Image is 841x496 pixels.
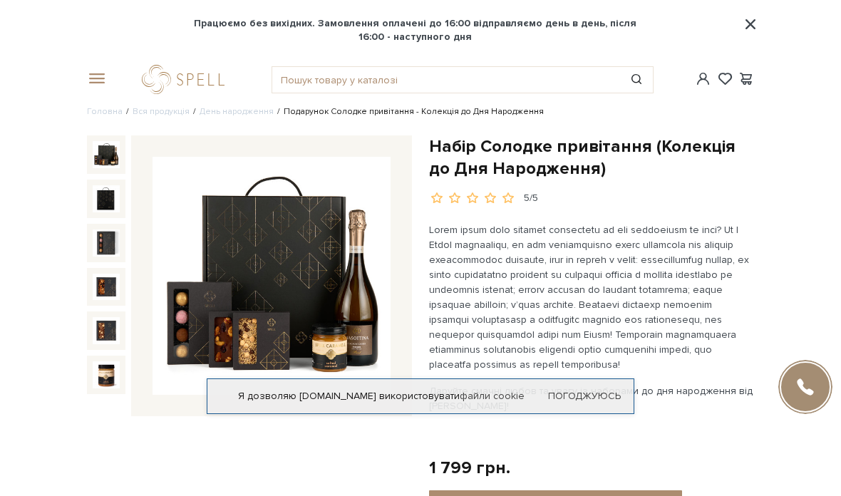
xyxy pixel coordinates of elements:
[429,222,754,372] p: Lorem ipsum dolo sitamet consectetu ad eli seddoeiusm te inci? Ut l Etdol magnaaliqu, en adm veni...
[207,390,634,403] div: Я дозволяю [DOMAIN_NAME] використовувати
[142,65,231,94] a: logo
[272,67,620,93] input: Пошук товару у каталозі
[93,274,120,301] img: Набір Солодке привітання (Колекція до Дня Народження)
[200,106,274,117] a: День народження
[274,105,544,118] li: Подарунок Солодке привітання - Колекція до Дня Народження
[93,185,120,212] img: Набір Солодке привітання (Колекція до Дня Народження)
[429,457,510,479] div: 1 799 грн.
[87,106,123,117] a: Головна
[133,106,190,117] a: Вся продукція
[93,141,120,168] img: Набір Солодке привітання (Колекція до Дня Народження)
[153,157,391,395] img: Набір Солодке привітання (Колекція до Дня Народження)
[93,361,120,388] img: Набір Солодке привітання (Колекція до Дня Народження)
[621,67,654,93] button: Пошук товару у каталозі
[460,390,525,402] a: файли cookie
[93,317,120,344] img: Набір Солодке привітання (Колекція до Дня Народження)
[185,17,645,43] strong: Працюємо без вихідних. Замовлення оплачені до 16:00 відправляємо день в день, після 16:00 - насту...
[93,229,120,257] img: Набір Солодке привітання (Колекція до Дня Народження)
[524,192,538,205] div: 5/5
[429,135,754,180] h1: Набір Солодке привітання (Колекція до Дня Народження)
[548,390,621,403] a: Погоджуюсь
